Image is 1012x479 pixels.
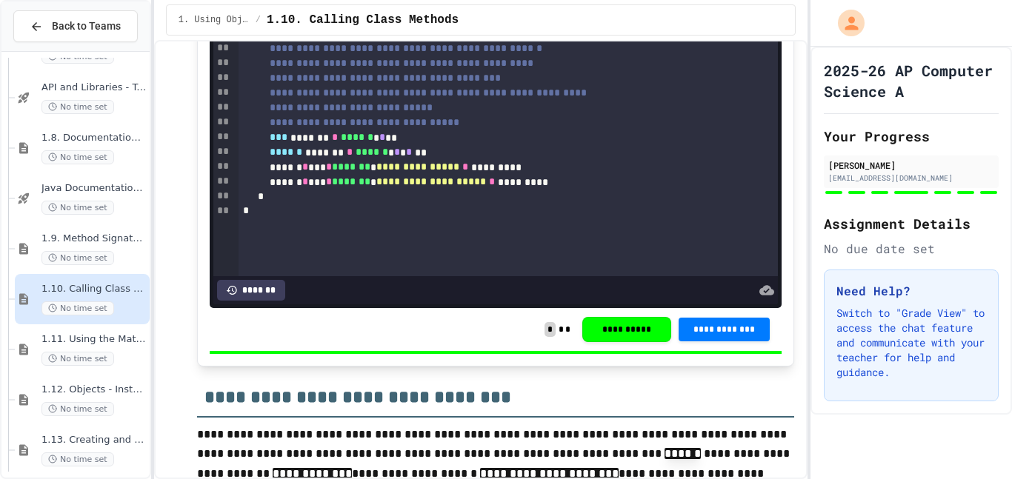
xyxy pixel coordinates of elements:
div: My Account [822,6,868,40]
span: No time set [41,301,114,315]
span: No time set [41,100,114,114]
span: No time set [41,201,114,215]
span: Java Documentation with Comments - Topic 1.8 [41,182,147,195]
span: 1.10. Calling Class Methods [267,11,459,29]
span: No time set [41,150,114,164]
h2: Assignment Details [824,213,999,234]
h2: Your Progress [824,126,999,147]
span: API and Libraries - Topic 1.7 [41,81,147,94]
h3: Need Help? [836,282,986,300]
span: 1.13. Creating and Initializing Objects: Constructors [41,434,147,446]
p: Switch to "Grade View" to access the chat feature and communicate with your teacher for help and ... [836,306,986,380]
span: 1.11. Using the Math Class [41,333,147,346]
div: No due date set [824,240,999,258]
span: No time set [41,402,114,416]
span: 1.8. Documentation with Comments and Preconditions [41,132,147,144]
button: Back to Teams [13,10,138,42]
h1: 2025-26 AP Computer Science A [824,60,999,101]
span: 1.9. Method Signatures [41,232,147,245]
span: No time set [41,452,114,466]
span: No time set [41,251,114,265]
span: Back to Teams [52,19,121,34]
span: 1.12. Objects - Instances of Classes [41,383,147,396]
span: 1. Using Objects and Methods [179,14,250,26]
div: [EMAIL_ADDRESS][DOMAIN_NAME] [828,172,994,184]
span: No time set [41,352,114,366]
span: 1.10. Calling Class Methods [41,283,147,295]
div: [PERSON_NAME] [828,158,994,172]
span: / [256,14,261,26]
